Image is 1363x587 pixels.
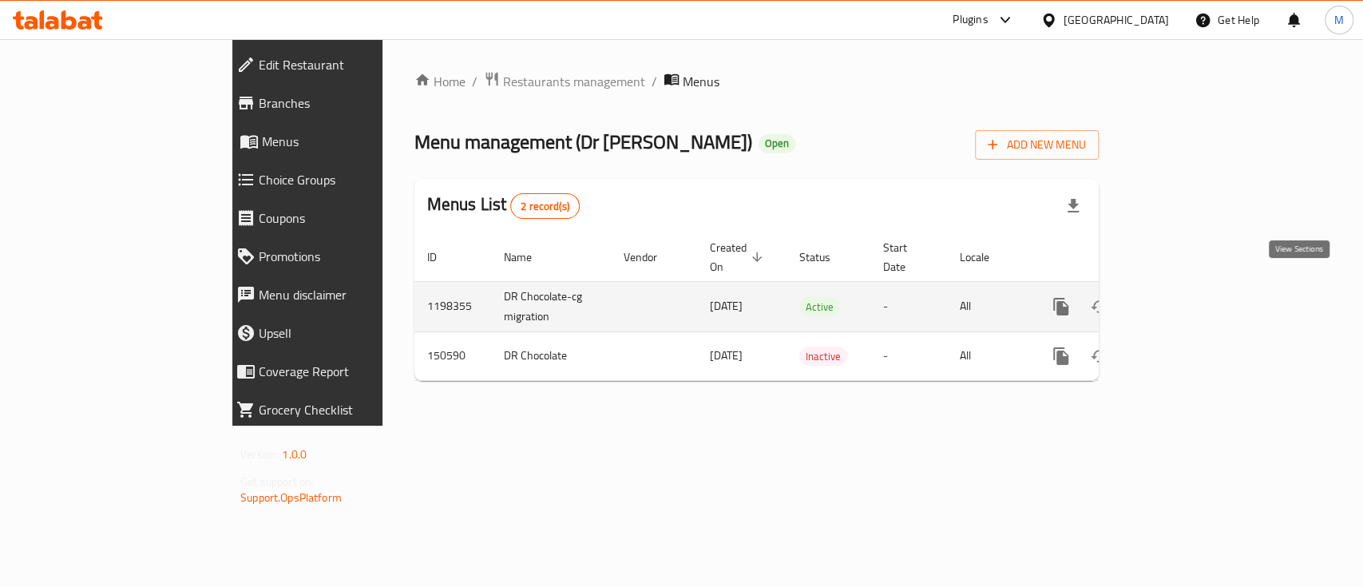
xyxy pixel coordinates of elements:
span: Menu disclaimer [259,285,447,304]
h2: Menus List [427,192,580,219]
div: Total records count [510,193,580,219]
div: [GEOGRAPHIC_DATA] [1064,11,1169,29]
td: All [947,331,1029,380]
span: Vendor [624,248,678,267]
a: Grocery Checklist [224,391,460,429]
button: Change Status [1080,337,1119,375]
span: Branches [259,93,447,113]
a: Restaurants management [484,71,645,92]
div: Open [759,134,795,153]
span: Get support on: [240,471,314,492]
div: Active [799,297,840,316]
span: Status [799,248,851,267]
a: Coupons [224,199,460,237]
th: Actions [1029,233,1208,282]
td: All [947,281,1029,331]
span: Edit Restaurant [259,55,447,74]
span: Name [504,248,553,267]
span: Menus [262,132,447,151]
td: - [870,281,947,331]
span: Grocery Checklist [259,400,447,419]
button: Add New Menu [975,130,1099,160]
nav: breadcrumb [414,71,1099,92]
li: / [652,72,657,91]
span: Restaurants management [503,72,645,91]
div: Plugins [953,10,988,30]
span: 2 record(s) [511,199,579,214]
span: ID [427,248,458,267]
span: Choice Groups [259,170,447,189]
span: Menu management ( Dr [PERSON_NAME] ) [414,124,752,160]
td: DR Chocolate-cg migration [491,281,611,331]
button: more [1042,288,1080,326]
span: Promotions [259,247,447,266]
span: Add New Menu [988,135,1086,155]
button: Change Status [1080,288,1119,326]
span: [DATE] [710,295,743,316]
span: Inactive [799,347,847,366]
span: [DATE] [710,345,743,366]
a: Branches [224,84,460,122]
span: Open [759,137,795,150]
span: Upsell [259,323,447,343]
div: Export file [1054,187,1092,225]
span: 1.0.0 [282,444,307,465]
a: Support.OpsPlatform [240,487,342,508]
a: Choice Groups [224,161,460,199]
a: Menus [224,122,460,161]
span: Coupons [259,208,447,228]
table: enhanced table [414,233,1208,381]
span: Menus [683,72,719,91]
a: Coverage Report [224,352,460,391]
a: Promotions [224,237,460,276]
span: Locale [960,248,1010,267]
span: Coverage Report [259,362,447,381]
button: more [1042,337,1080,375]
a: Edit Restaurant [224,46,460,84]
a: Upsell [224,314,460,352]
td: DR Chocolate [491,331,611,380]
td: - [870,331,947,380]
span: M [1334,11,1344,29]
span: Version: [240,444,279,465]
span: Start Date [883,238,928,276]
span: Active [799,298,840,316]
span: Created On [710,238,767,276]
a: Menu disclaimer [224,276,460,314]
li: / [472,72,477,91]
